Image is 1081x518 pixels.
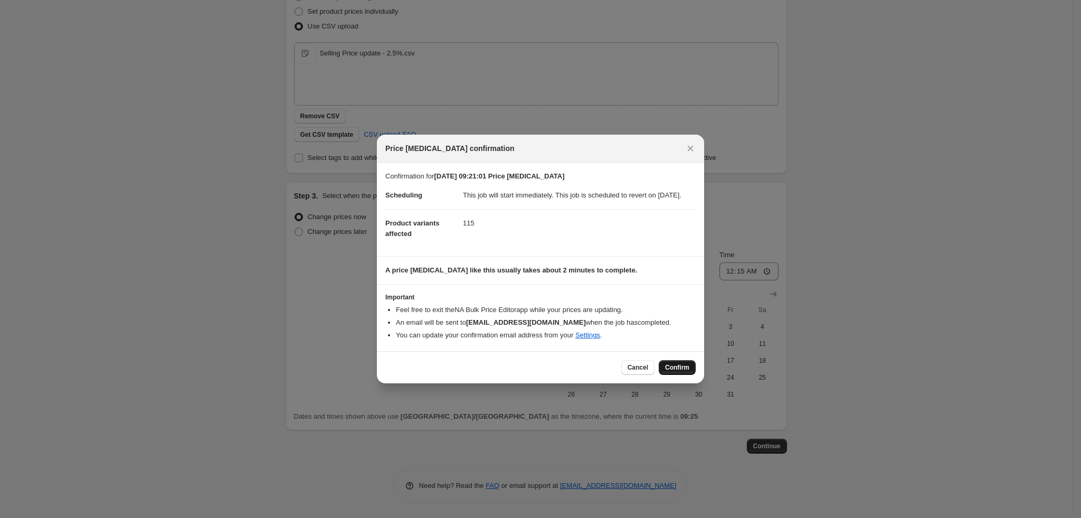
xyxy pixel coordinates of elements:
span: Scheduling [385,191,422,199]
span: Confirm [665,363,689,372]
p: Confirmation for [385,171,696,182]
button: Confirm [659,360,696,375]
dd: 115 [463,209,696,237]
li: You can update your confirmation email address from your . [396,330,696,341]
span: Product variants affected [385,219,440,238]
a: Settings [575,331,600,339]
dd: This job will start immediately. This job is scheduled to revert on [DATE]. [463,182,696,209]
b: [DATE] 09:21:01 Price [MEDICAL_DATA] [434,172,564,180]
h3: Important [385,293,696,302]
button: Cancel [621,360,655,375]
span: Cancel [628,363,648,372]
b: [EMAIL_ADDRESS][DOMAIN_NAME] [466,318,586,326]
button: Close [683,141,698,156]
li: Feel free to exit the NA Bulk Price Editor app while your prices are updating. [396,305,696,315]
b: A price [MEDICAL_DATA] like this usually takes about 2 minutes to complete. [385,266,637,274]
span: Price [MEDICAL_DATA] confirmation [385,143,515,154]
li: An email will be sent to when the job has completed . [396,317,696,328]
